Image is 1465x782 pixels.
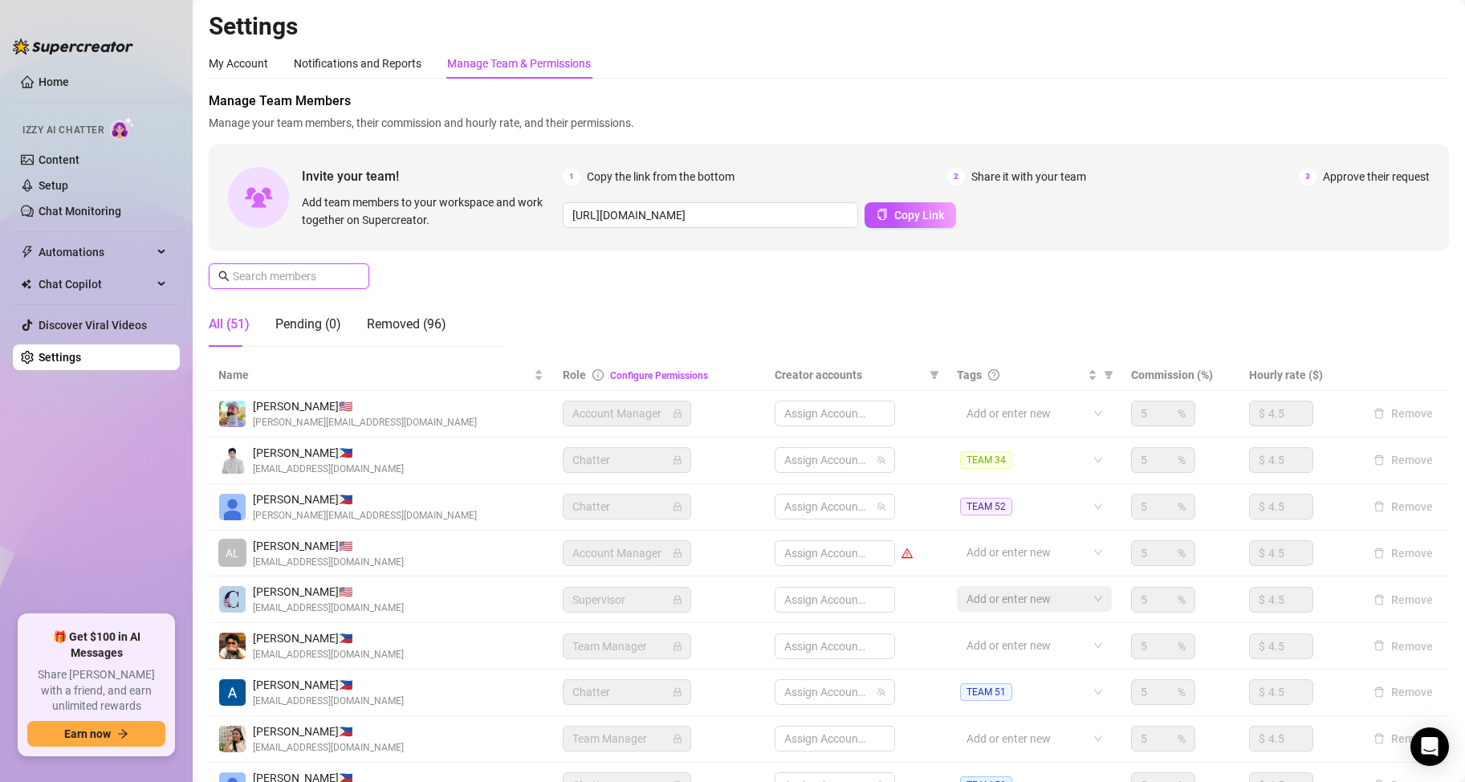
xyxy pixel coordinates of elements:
[572,541,682,565] span: Account Manager
[1367,637,1439,656] button: Remove
[226,544,239,562] span: AL
[1410,727,1449,766] div: Open Intercom Messenger
[39,75,69,88] a: Home
[253,676,404,694] span: [PERSON_NAME] 🇵🇭
[563,369,586,381] span: Role
[39,271,153,297] span: Chat Copilot
[1367,590,1439,609] button: Remove
[572,401,682,426] span: Account Manager
[21,279,31,290] img: Chat Copilot
[253,629,404,647] span: [PERSON_NAME] 🇵🇭
[253,647,404,662] span: [EMAIL_ADDRESS][DOMAIN_NAME]
[1367,682,1439,702] button: Remove
[117,728,128,739] span: arrow-right
[673,455,682,465] span: lock
[572,588,682,612] span: Supervisor
[39,239,153,265] span: Automations
[572,634,682,658] span: Team Manager
[367,315,446,334] div: Removed (96)
[253,583,404,601] span: [PERSON_NAME] 🇺🇸
[253,740,404,756] span: [EMAIL_ADDRESS][DOMAIN_NAME]
[1101,363,1117,387] span: filter
[901,548,913,559] span: warning
[1367,544,1439,563] button: Remove
[960,683,1012,701] span: TEAM 51
[233,267,347,285] input: Search members
[775,366,923,384] span: Creator accounts
[988,369,999,381] span: question-circle
[27,629,165,661] span: 🎁 Get $100 in AI Messages
[253,491,477,508] span: [PERSON_NAME] 🇵🇭
[22,123,104,138] span: Izzy AI Chatter
[592,369,604,381] span: info-circle
[960,451,1012,469] span: TEAM 34
[294,55,421,72] div: Notifications and Reports
[1104,370,1113,380] span: filter
[219,494,246,520] img: Katrina Mendiola
[219,679,246,706] img: Antonio Hernan Arabejo
[39,205,121,218] a: Chat Monitoring
[1323,168,1430,185] span: Approve their request
[253,555,404,570] span: [EMAIL_ADDRESS][DOMAIN_NAME]
[877,209,888,220] span: copy
[219,401,246,427] img: Evan Gillis
[13,39,133,55] img: logo-BBDzfeDw.svg
[275,315,341,334] div: Pending (0)
[253,694,404,709] span: [EMAIL_ADDRESS][DOMAIN_NAME]
[572,448,682,472] span: Chatter
[219,726,246,752] img: Ana Brand
[64,727,111,740] span: Earn now
[209,55,268,72] div: My Account
[209,315,250,334] div: All (51)
[21,246,34,259] span: thunderbolt
[39,319,147,332] a: Discover Viral Videos
[219,633,246,659] img: Jedidiah Flores
[1121,360,1239,391] th: Commission (%)
[209,114,1449,132] span: Manage your team members, their commission and hourly rate, and their permissions.
[253,444,404,462] span: [PERSON_NAME] 🇵🇭
[218,366,531,384] span: Name
[209,11,1449,42] h2: Settings
[947,168,965,185] span: 2
[865,202,956,228] button: Copy Link
[894,209,944,222] span: Copy Link
[253,723,404,740] span: [PERSON_NAME] 🇵🇭
[1367,497,1439,516] button: Remove
[110,116,135,140] img: AI Chatter
[673,687,682,697] span: lock
[209,92,1449,111] span: Manage Team Members
[673,502,682,511] span: lock
[587,168,735,185] span: Copy the link from the bottom
[572,680,682,704] span: Chatter
[253,462,404,477] span: [EMAIL_ADDRESS][DOMAIN_NAME]
[877,687,886,697] span: team
[447,55,591,72] div: Manage Team & Permissions
[673,409,682,418] span: lock
[253,415,477,430] span: [PERSON_NAME][EMAIL_ADDRESS][DOMAIN_NAME]
[563,168,580,185] span: 1
[219,447,246,474] img: Paul Andrei Casupanan
[1367,450,1439,470] button: Remove
[930,370,939,380] span: filter
[957,366,982,384] span: Tags
[1367,729,1439,748] button: Remove
[219,586,246,613] img: Caylie Clarke
[1367,404,1439,423] button: Remove
[1299,168,1316,185] span: 3
[673,548,682,558] span: lock
[673,641,682,651] span: lock
[253,508,477,523] span: [PERSON_NAME][EMAIL_ADDRESS][DOMAIN_NAME]
[673,734,682,743] span: lock
[971,168,1086,185] span: Share it with your team
[253,601,404,616] span: [EMAIL_ADDRESS][DOMAIN_NAME]
[253,537,404,555] span: [PERSON_NAME] 🇺🇸
[877,455,886,465] span: team
[27,721,165,747] button: Earn nowarrow-right
[960,498,1012,515] span: TEAM 52
[302,166,563,186] span: Invite your team!
[39,179,68,192] a: Setup
[572,727,682,751] span: Team Manager
[209,360,553,391] th: Name
[218,271,230,282] span: search
[877,502,886,511] span: team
